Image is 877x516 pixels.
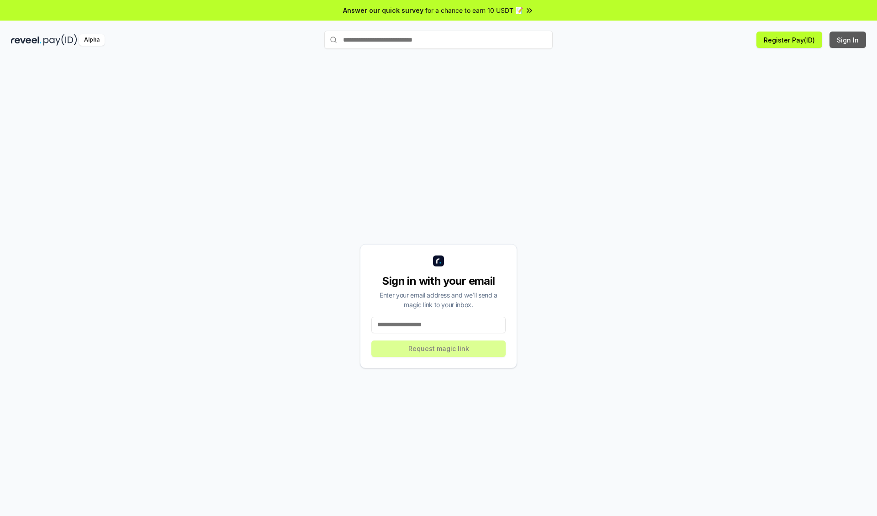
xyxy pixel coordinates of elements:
[425,5,523,15] span: for a chance to earn 10 USDT 📝
[433,255,444,266] img: logo_small
[11,34,42,46] img: reveel_dark
[829,32,866,48] button: Sign In
[343,5,423,15] span: Answer our quick survey
[371,290,506,309] div: Enter your email address and we’ll send a magic link to your inbox.
[756,32,822,48] button: Register Pay(ID)
[79,34,105,46] div: Alpha
[43,34,77,46] img: pay_id
[371,274,506,288] div: Sign in with your email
